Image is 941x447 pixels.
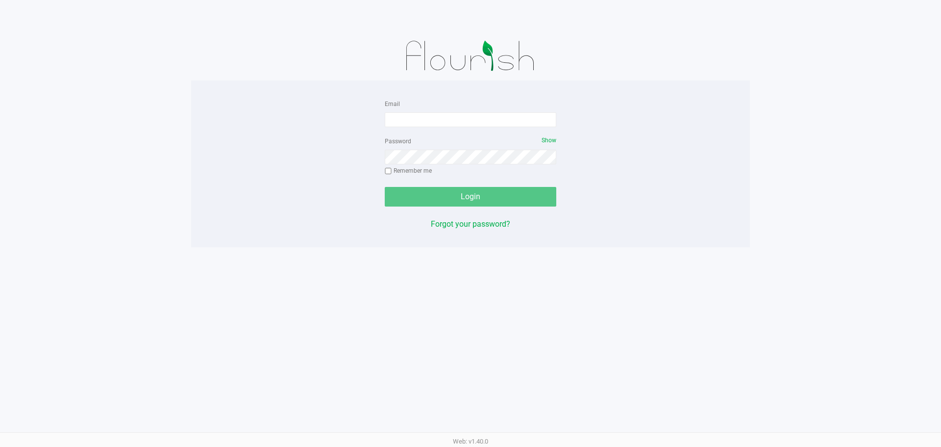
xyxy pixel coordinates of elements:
span: Web: v1.40.0 [453,438,488,445]
label: Password [385,137,411,146]
label: Remember me [385,166,432,175]
button: Forgot your password? [431,218,510,230]
label: Email [385,100,400,108]
span: Show [542,137,556,144]
input: Remember me [385,168,392,175]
